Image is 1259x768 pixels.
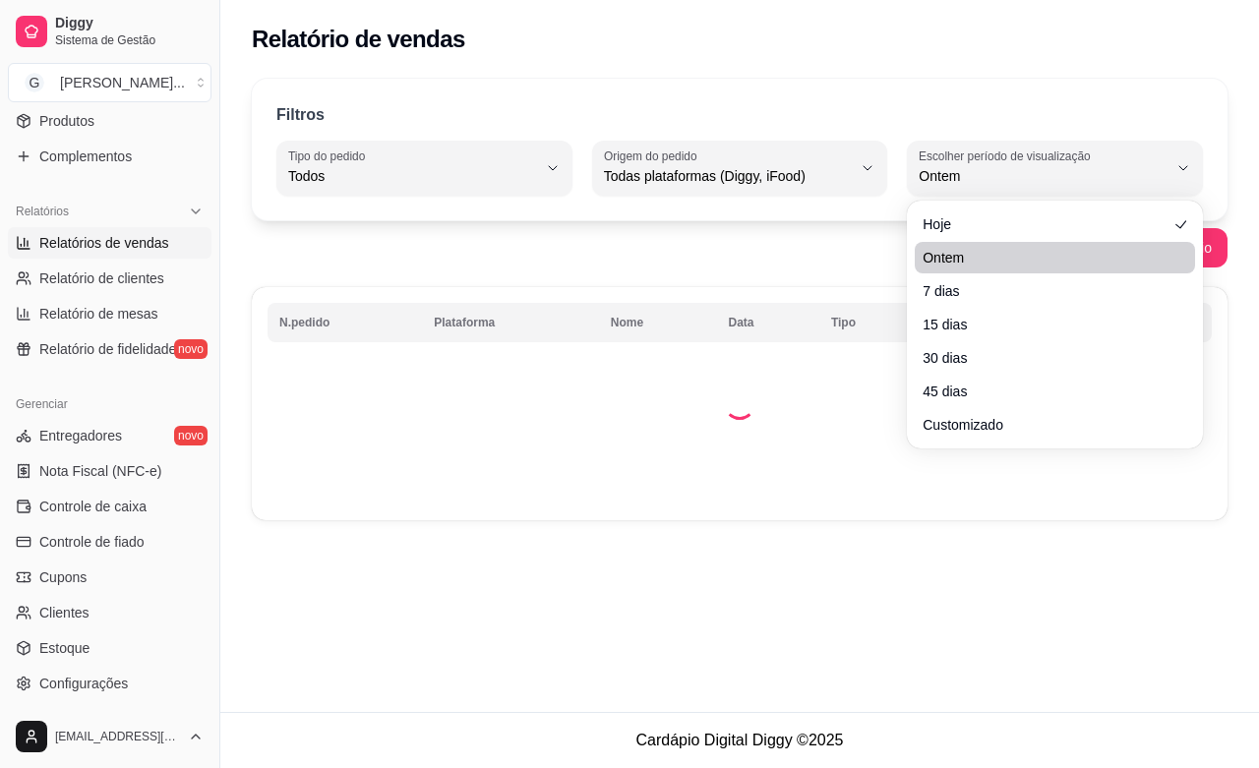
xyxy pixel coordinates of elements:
[39,147,132,166] span: Complementos
[276,103,325,127] p: Filtros
[39,233,169,253] span: Relatórios de vendas
[8,388,211,420] div: Gerenciar
[39,532,145,552] span: Controle de fiado
[39,111,94,131] span: Produtos
[919,148,1097,164] label: Escolher período de visualização
[604,148,703,164] label: Origem do pedido
[39,603,90,622] span: Clientes
[39,638,90,658] span: Estoque
[39,339,176,359] span: Relatório de fidelidade
[39,461,161,481] span: Nota Fiscal (NFC-e)
[39,304,158,324] span: Relatório de mesas
[923,281,1168,301] span: 7 dias
[39,674,128,693] span: Configurações
[220,712,1259,768] footer: Cardápio Digital Diggy © 2025
[923,382,1168,401] span: 45 dias
[923,315,1168,334] span: 15 dias
[39,426,122,445] span: Entregadores
[39,567,87,587] span: Cupons
[39,268,164,288] span: Relatório de clientes
[16,204,69,219] span: Relatórios
[25,73,44,92] span: G
[923,214,1168,234] span: Hoje
[288,166,537,186] span: Todos
[724,388,755,420] div: Loading
[288,148,372,164] label: Tipo do pedido
[55,15,204,32] span: Diggy
[604,166,853,186] span: Todas plataformas (Diggy, iFood)
[919,166,1168,186] span: Ontem
[39,497,147,516] span: Controle de caixa
[8,63,211,102] button: Select a team
[55,32,204,48] span: Sistema de Gestão
[923,248,1168,267] span: Ontem
[923,348,1168,368] span: 30 dias
[923,415,1168,435] span: Customizado
[252,24,465,55] h2: Relatório de vendas
[60,73,185,92] div: [PERSON_NAME] ...
[55,729,180,744] span: [EMAIL_ADDRESS][DOMAIN_NAME]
